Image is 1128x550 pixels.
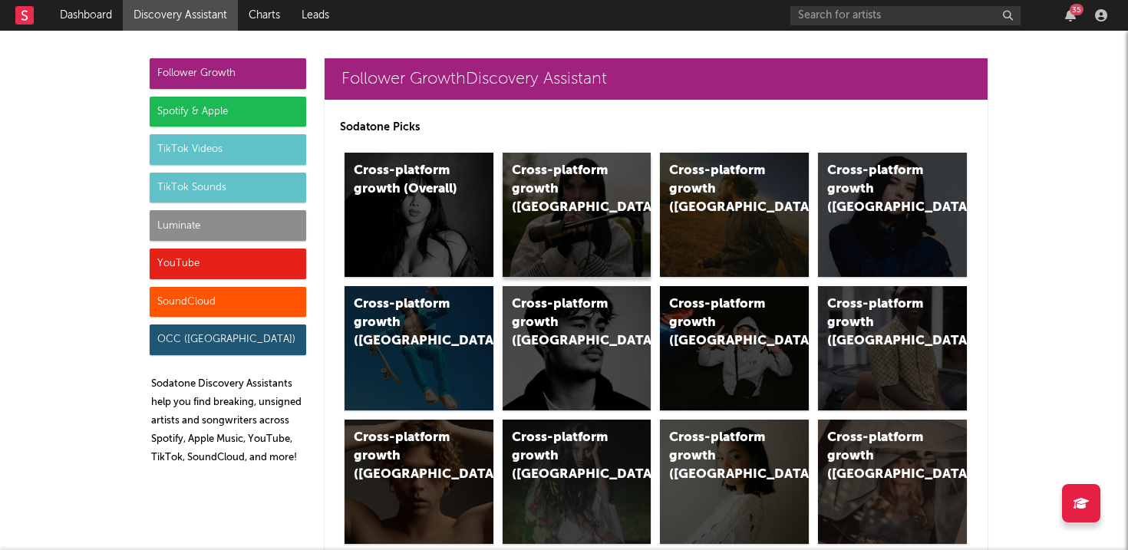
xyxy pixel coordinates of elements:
div: Cross-platform growth ([GEOGRAPHIC_DATA]) [669,162,773,217]
div: Cross-platform growth ([GEOGRAPHIC_DATA]) [827,162,932,217]
div: TikTok Sounds [150,173,306,203]
a: Cross-platform growth ([GEOGRAPHIC_DATA]/GSA) [660,286,809,410]
div: Follower Growth [150,58,306,89]
a: Cross-platform growth ([GEOGRAPHIC_DATA]) [503,153,651,277]
a: Cross-platform growth ([GEOGRAPHIC_DATA]) [818,420,967,544]
div: Cross-platform growth ([GEOGRAPHIC_DATA]) [354,429,458,484]
a: Follower GrowthDiscovery Assistant [325,58,988,100]
div: SoundCloud [150,287,306,318]
a: Cross-platform growth ([GEOGRAPHIC_DATA]) [503,420,651,544]
div: OCC ([GEOGRAPHIC_DATA]) [150,324,306,355]
a: Cross-platform growth ([GEOGRAPHIC_DATA]) [345,420,493,544]
div: Cross-platform growth ([GEOGRAPHIC_DATA]) [827,295,932,351]
div: 35 [1070,4,1083,15]
div: Cross-platform growth ([GEOGRAPHIC_DATA]) [827,429,932,484]
a: Cross-platform growth ([GEOGRAPHIC_DATA]) [818,286,967,410]
a: Cross-platform growth ([GEOGRAPHIC_DATA]) [503,286,651,410]
button: 35 [1065,9,1076,21]
div: Cross-platform growth ([GEOGRAPHIC_DATA]) [512,162,616,217]
a: Cross-platform growth (Overall) [345,153,493,277]
div: Cross-platform growth ([GEOGRAPHIC_DATA]/GSA) [669,295,773,351]
div: YouTube [150,249,306,279]
div: Cross-platform growth (Overall) [354,162,458,199]
input: Search for artists [790,6,1021,25]
a: Cross-platform growth ([GEOGRAPHIC_DATA]) [818,153,967,277]
div: Cross-platform growth ([GEOGRAPHIC_DATA]) [669,429,773,484]
div: Cross-platform growth ([GEOGRAPHIC_DATA]) [512,429,616,484]
div: Spotify & Apple [150,97,306,127]
div: Luminate [150,210,306,241]
a: Cross-platform growth ([GEOGRAPHIC_DATA]) [660,420,809,544]
p: Sodatone Discovery Assistants help you find breaking, unsigned artists and songwriters across Spo... [151,375,306,467]
a: Cross-platform growth ([GEOGRAPHIC_DATA]) [660,153,809,277]
div: TikTok Videos [150,134,306,165]
a: Cross-platform growth ([GEOGRAPHIC_DATA]) [345,286,493,410]
p: Sodatone Picks [340,118,972,137]
div: Cross-platform growth ([GEOGRAPHIC_DATA]) [512,295,616,351]
div: Cross-platform growth ([GEOGRAPHIC_DATA]) [354,295,458,351]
